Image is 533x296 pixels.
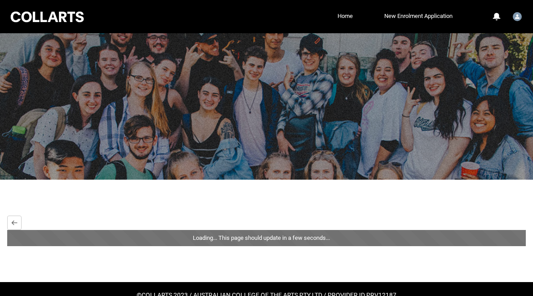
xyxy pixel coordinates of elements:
[7,230,526,246] div: Loading... This page should update in a few seconds...
[513,12,522,21] img: Student.dturpie.20252702
[382,9,455,23] a: New Enrolment Application
[335,9,355,23] a: Home
[511,9,524,23] button: User Profile Student.dturpie.20252702
[7,216,22,230] button: Back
